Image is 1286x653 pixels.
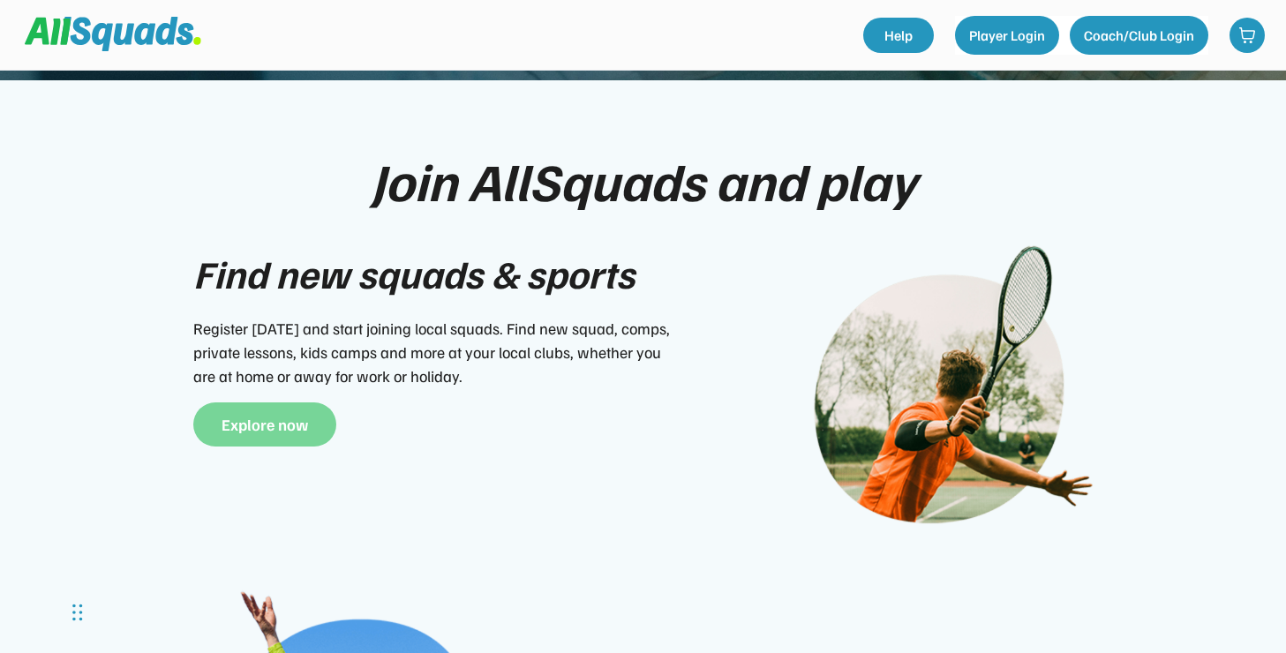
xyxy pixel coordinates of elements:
[1238,26,1256,44] img: shopping-cart-01%20%281%29.svg
[371,151,916,209] div: Join AllSquads and play
[193,244,635,303] div: Find new squads & sports
[193,402,336,447] button: Explore now
[955,16,1059,55] button: Player Login
[25,17,201,50] img: Squad%20Logo.svg
[785,244,1094,553] img: Join-play-1.png
[863,18,934,53] a: Help
[193,317,679,388] div: Register [DATE] and start joining local squads. Find new squad, comps, private lessons, kids camp...
[1070,16,1208,55] button: Coach/Club Login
